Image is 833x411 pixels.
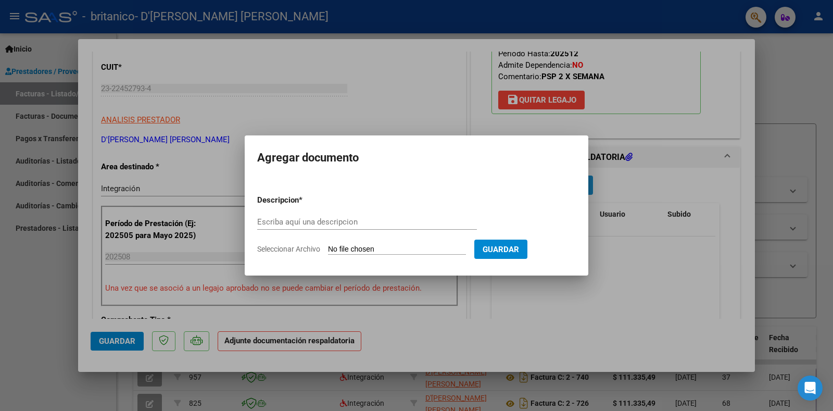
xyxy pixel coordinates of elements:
[798,376,823,401] div: Open Intercom Messenger
[257,194,353,206] p: Descripcion
[483,245,519,254] span: Guardar
[257,245,320,253] span: Seleccionar Archivo
[474,240,527,259] button: Guardar
[257,148,576,168] h2: Agregar documento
